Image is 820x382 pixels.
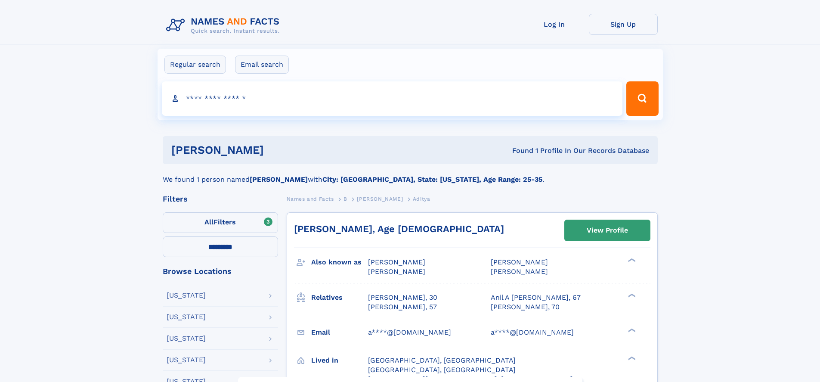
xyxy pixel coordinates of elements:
[163,212,278,233] label: Filters
[520,14,589,35] a: Log In
[589,14,658,35] a: Sign Up
[626,292,636,298] div: ❯
[163,195,278,203] div: Filters
[171,145,388,155] h1: [PERSON_NAME]
[491,293,581,302] a: Anil A [PERSON_NAME], 67
[388,146,649,155] div: Found 1 Profile In Our Records Database
[311,353,368,368] h3: Lived in
[204,218,214,226] span: All
[164,56,226,74] label: Regular search
[163,267,278,275] div: Browse Locations
[368,366,516,374] span: [GEOGRAPHIC_DATA], [GEOGRAPHIC_DATA]
[368,356,516,364] span: [GEOGRAPHIC_DATA], [GEOGRAPHIC_DATA]
[565,220,650,241] a: View Profile
[357,193,403,204] a: [PERSON_NAME]
[491,302,560,312] a: [PERSON_NAME], 70
[368,293,437,302] a: [PERSON_NAME], 30
[311,325,368,340] h3: Email
[626,355,636,361] div: ❯
[343,196,347,202] span: B
[491,258,548,266] span: [PERSON_NAME]
[626,327,636,333] div: ❯
[167,292,206,299] div: [US_STATE]
[163,164,658,185] div: We found 1 person named with .
[235,56,289,74] label: Email search
[357,196,403,202] span: [PERSON_NAME]
[167,314,206,320] div: [US_STATE]
[162,81,623,116] input: search input
[294,224,504,234] a: [PERSON_NAME], Age [DEMOGRAPHIC_DATA]
[368,267,425,276] span: [PERSON_NAME]
[287,193,334,204] a: Names and Facts
[413,196,430,202] span: Aditya
[343,193,347,204] a: B
[491,267,548,276] span: [PERSON_NAME]
[626,81,658,116] button: Search Button
[368,258,425,266] span: [PERSON_NAME]
[311,255,368,270] h3: Also known as
[163,14,287,37] img: Logo Names and Facts
[167,357,206,363] div: [US_STATE]
[587,221,628,240] div: View Profile
[368,302,437,312] a: [PERSON_NAME], 57
[322,175,542,183] b: City: [GEOGRAPHIC_DATA], State: [US_STATE], Age Range: 25-35
[250,175,308,183] b: [PERSON_NAME]
[626,258,636,263] div: ❯
[167,335,206,342] div: [US_STATE]
[311,290,368,305] h3: Relatives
